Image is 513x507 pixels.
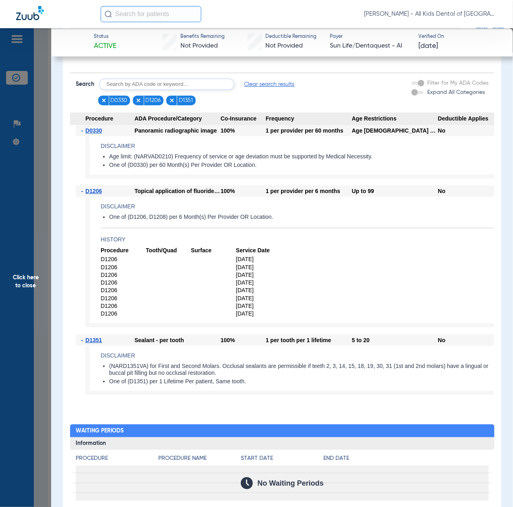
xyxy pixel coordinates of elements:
span: D1206 [101,264,146,271]
span: Sun Life/Dentaquest - AI [330,41,411,51]
span: D1206 [101,310,146,318]
li: One of (D0330) per 60 Month(s) Per Provider OR Location. [109,162,494,169]
li: (NARD1351VA) for First and Second Molars. Occlusal sealants are permissible if teeth 2, 3, 14, 15... [109,363,494,377]
span: D1206 [85,188,102,194]
span: Surface [191,247,236,254]
span: D1206 [101,256,146,263]
span: Active [94,41,117,51]
div: Sealant - per tooth [134,335,221,346]
span: D1206 [101,279,146,287]
div: No [438,335,494,346]
div: No [438,185,494,197]
span: Age Restrictions [352,112,438,125]
span: Co-Insurance [221,112,266,125]
span: D1351 [179,96,193,104]
span: D1206 [101,302,146,310]
div: 100% [221,185,266,197]
span: D0330 [85,127,102,134]
span: Procedure [70,112,134,125]
h4: History [101,235,494,244]
input: Search for patients [101,6,201,22]
app-breakdown-title: Procedure [76,454,158,465]
div: Panoramic radiographic image [134,125,221,136]
img: Calendar [241,477,253,489]
img: x.svg [169,98,175,103]
h4: Procedure [76,454,158,463]
span: Not Provided [180,43,218,49]
div: 1 per provider per 60 months [266,125,352,136]
span: - [81,185,86,197]
span: [DATE] [236,279,281,287]
span: [DATE] [236,310,281,318]
div: Up to 99 [352,185,438,197]
span: Frequency [266,112,352,125]
h4: End Date [323,454,489,463]
li: One of (D1206, D1208) per 6 Month(s) Per Provider OR Location. [109,214,494,221]
span: Tooth/Quad [146,247,191,254]
h2: Waiting Periods [70,424,494,437]
img: Zuub Logo [16,6,44,20]
span: Deductible Applies [438,112,494,125]
div: 100% [221,125,266,136]
li: Age limit: (NARVAD0210) Frequency of service or age deviation must be supported by Medical Necess... [109,153,494,160]
span: Status [94,33,117,41]
h4: Disclaimer [101,142,494,150]
h4: Disclaimer [101,202,494,211]
span: D1206 [101,271,146,279]
div: No [438,125,494,136]
span: Payer [330,33,411,41]
span: Procedure [101,247,146,254]
div: 1 per provider per 6 months [266,185,352,197]
span: Benefits Remaining [180,33,225,41]
div: Age [DEMOGRAPHIC_DATA] and older [352,125,438,136]
h4: Disclaimer [101,351,494,360]
span: [DATE] [236,264,281,271]
app-breakdown-title: Procedure Name [158,454,241,465]
span: [DATE] [236,295,281,302]
span: - [81,335,86,346]
app-breakdown-title: End Date [323,454,489,465]
span: ADA Procedure/Category [134,112,221,125]
span: [DATE] [236,302,281,310]
label: Filter for My ADA Codes [426,79,489,87]
div: 100% [221,335,266,346]
span: Clear search results [244,80,294,88]
span: [PERSON_NAME] - All Kids Dental of [GEOGRAPHIC_DATA] [364,10,497,18]
span: [DATE] [236,287,281,294]
div: 5 to 20 [352,335,438,346]
span: Search [76,80,94,88]
h4: Start Date [241,454,323,463]
span: D0330 [110,96,127,104]
img: x.svg [101,98,107,103]
span: D1206 [145,96,161,104]
div: Topical application of fluoride varnish [134,185,221,197]
input: Search by ADA code or keyword… [99,79,234,90]
span: D1206 [101,295,146,302]
span: [DATE] [236,256,281,263]
span: Not Provided [265,43,303,49]
img: Search Icon [105,10,112,18]
span: - [81,125,86,136]
img: x.svg [136,98,141,103]
span: D1351 [85,337,102,343]
li: One of (D1351) per 1 Lifetime Per patient, Same tooth. [109,378,494,385]
h3: Information [70,437,494,450]
span: Expand All Categories [428,89,485,95]
span: [DATE] [418,41,438,51]
span: No Waiting Periods [258,479,324,487]
span: Deductible Remaining [265,33,316,41]
span: Verified On [418,33,500,41]
span: [DATE] [236,271,281,279]
app-breakdown-title: Start Date [241,454,323,465]
h4: Procedure Name [158,454,241,463]
iframe: Chat Widget [473,468,513,507]
span: D1206 [101,287,146,294]
span: Service Date [236,247,281,254]
div: 1 per tooth per 1 lifetime [266,335,352,346]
